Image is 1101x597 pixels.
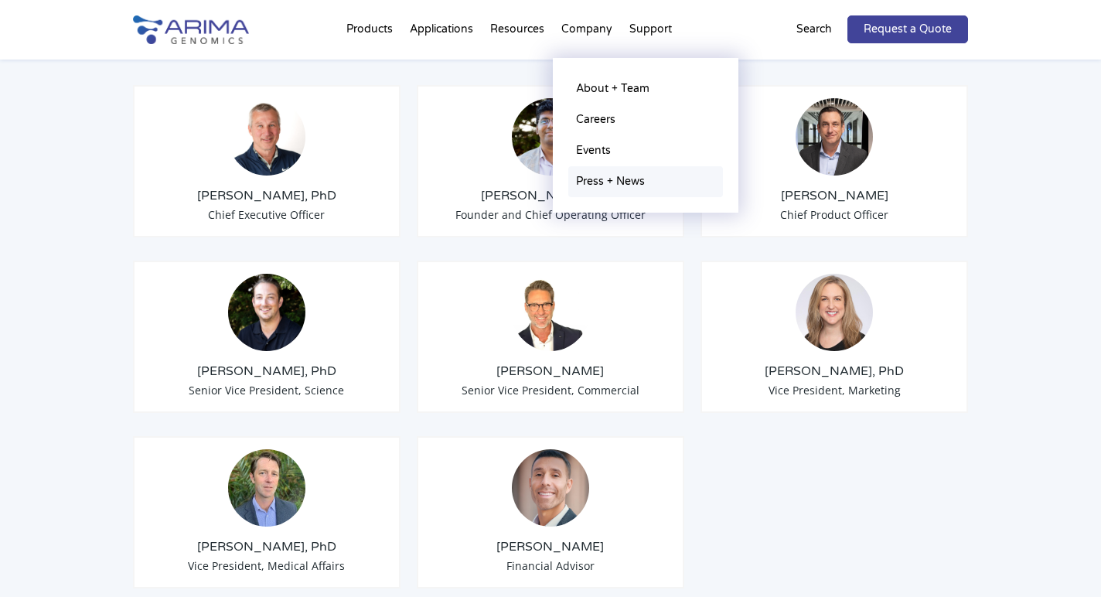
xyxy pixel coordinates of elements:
[455,207,646,222] span: Founder and Chief Operating Officer
[228,274,305,351] img: Anthony-Schmitt_Arima-Genomics.png
[146,538,387,555] h3: [PERSON_NAME], PhD
[568,135,723,166] a: Events
[462,383,639,397] span: Senior Vice President, Commercial
[512,98,589,176] img: Sid-Selvaraj_Arima-Genomics.png
[208,207,325,222] span: Chief Executive Officer
[430,363,671,380] h3: [PERSON_NAME]
[146,187,387,204] h3: [PERSON_NAME], PhD
[430,538,671,555] h3: [PERSON_NAME]
[512,274,589,351] img: David-Duvall-Headshot.jpg
[133,15,249,44] img: Arima-Genomics-logo
[146,363,387,380] h3: [PERSON_NAME], PhD
[796,19,832,39] p: Search
[568,104,723,135] a: Careers
[568,73,723,104] a: About + Team
[189,383,344,397] span: Senior Vice President, Science
[512,449,589,527] img: A.-Seltser-Headshot.jpeg
[780,207,888,222] span: Chief Product Officer
[568,166,723,197] a: Press + News
[714,363,955,380] h3: [PERSON_NAME], PhD
[228,449,305,527] img: 1632501909860.jpeg
[769,383,901,397] span: Vice President, Marketing
[714,187,955,204] h3: [PERSON_NAME]
[796,98,873,176] img: Chris-Roberts.jpg
[228,98,305,176] img: Tom-Willis.jpg
[847,15,968,43] a: Request a Quote
[430,187,671,204] h3: [PERSON_NAME], PhD
[506,558,595,573] span: Financial Advisor
[796,274,873,351] img: 19364919-cf75-45a2-a608-1b8b29f8b955.jpg
[188,558,345,573] span: Vice President, Medical Affairs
